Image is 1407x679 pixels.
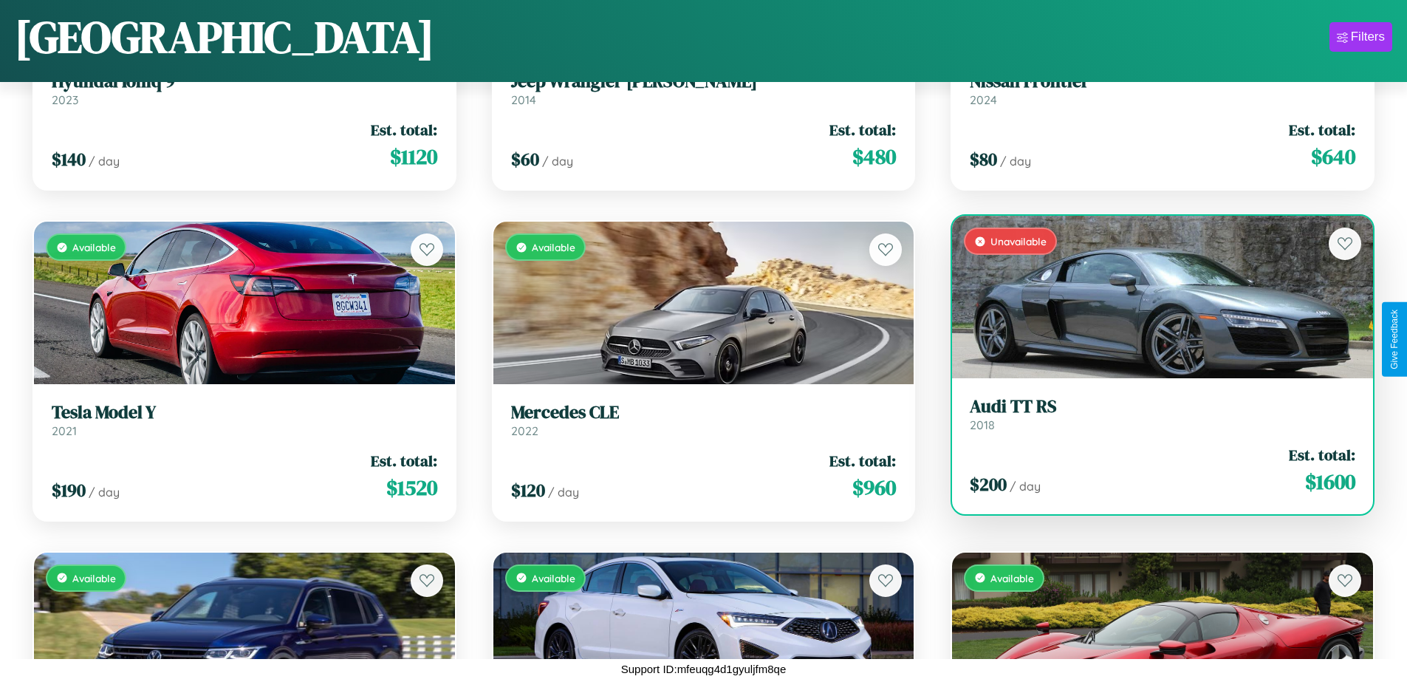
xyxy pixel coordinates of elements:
[371,450,437,471] span: Est. total:
[990,572,1034,584] span: Available
[542,154,573,168] span: / day
[970,71,1355,92] h3: Nissan Frontier
[1289,119,1355,140] span: Est. total:
[52,402,437,423] h3: Tesla Model Y
[15,7,434,67] h1: [GEOGRAPHIC_DATA]
[970,71,1355,107] a: Nissan Frontier2024
[511,402,897,438] a: Mercedes CLE2022
[511,92,536,107] span: 2014
[829,119,896,140] span: Est. total:
[1000,154,1031,168] span: / day
[52,71,437,92] h3: Hyundai Ioniq 9
[970,472,1007,497] span: $ 200
[52,423,77,438] span: 2021
[52,71,437,107] a: Hyundai Ioniq 92023
[990,235,1047,248] span: Unavailable
[1351,30,1385,44] div: Filters
[89,485,120,499] span: / day
[970,92,997,107] span: 2024
[970,147,997,171] span: $ 80
[72,572,116,584] span: Available
[970,396,1355,432] a: Audi TT RS2018
[970,396,1355,417] h3: Audi TT RS
[1305,467,1355,497] span: $ 1600
[1010,479,1041,494] span: / day
[621,659,786,679] p: Support ID: mfeuqg4d1gyuljfm8qe
[52,92,78,107] span: 2023
[511,71,897,107] a: Jeep Wrangler [PERSON_NAME]2014
[72,241,116,253] span: Available
[1311,142,1355,171] span: $ 640
[532,572,575,584] span: Available
[970,417,995,432] span: 2018
[1289,444,1355,465] span: Est. total:
[390,142,437,171] span: $ 1120
[829,450,896,471] span: Est. total:
[511,423,538,438] span: 2022
[52,147,86,171] span: $ 140
[511,402,897,423] h3: Mercedes CLE
[1329,22,1392,52] button: Filters
[52,402,437,438] a: Tesla Model Y2021
[371,119,437,140] span: Est. total:
[532,241,575,253] span: Available
[386,473,437,502] span: $ 1520
[1389,310,1400,369] div: Give Feedback
[852,473,896,502] span: $ 960
[511,147,539,171] span: $ 60
[89,154,120,168] span: / day
[548,485,579,499] span: / day
[511,478,545,502] span: $ 120
[852,142,896,171] span: $ 480
[511,71,897,92] h3: Jeep Wrangler [PERSON_NAME]
[52,478,86,502] span: $ 190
